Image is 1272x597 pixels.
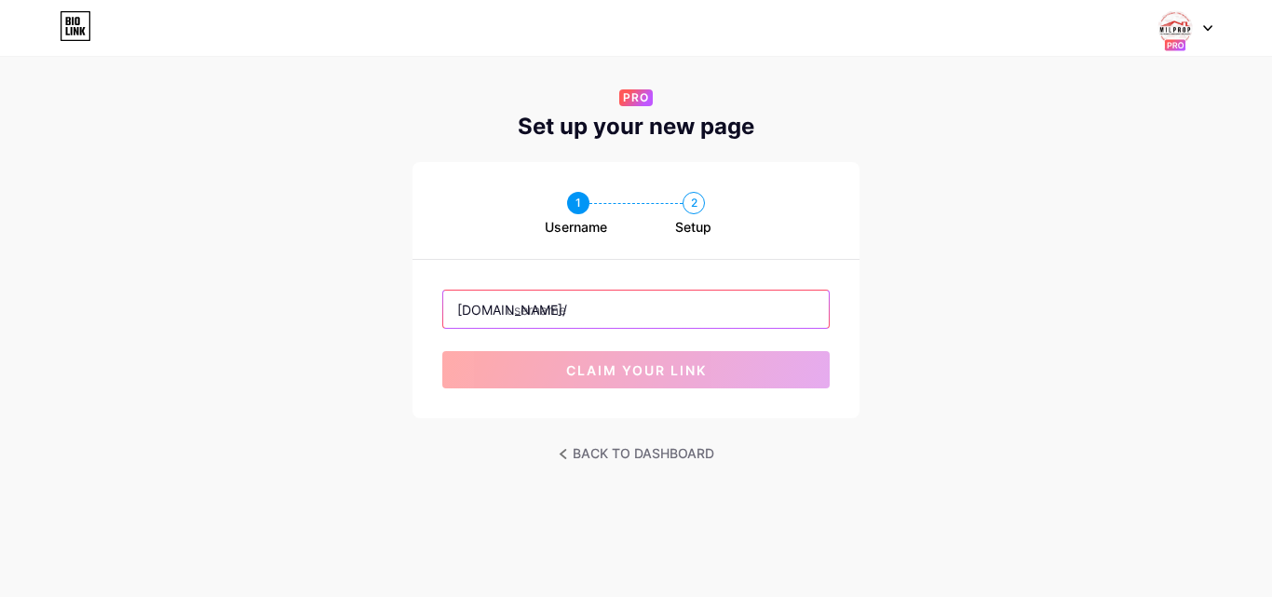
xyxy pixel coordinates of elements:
div: 2 [683,192,705,214]
div: [DOMAIN_NAME]/ [457,300,567,319]
span: PRO [623,89,649,106]
span: Username [545,218,607,237]
img: baylam [1157,10,1193,46]
span: Setup [675,218,711,237]
a: BACK TO DASHBOARD [559,441,714,467]
span: claim your link [566,362,707,378]
div: 1 [567,192,589,214]
input: username [443,291,829,328]
button: claim your link [442,351,830,388]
